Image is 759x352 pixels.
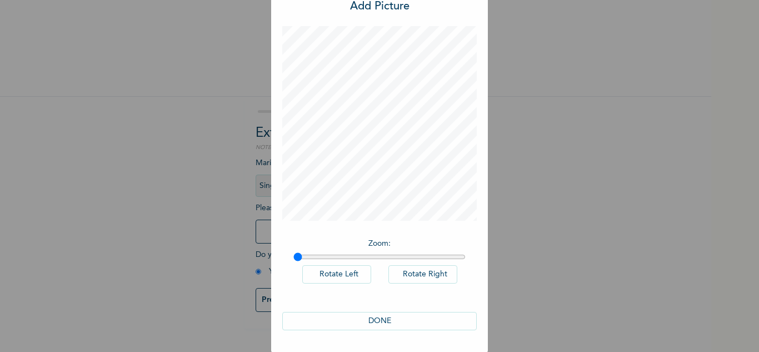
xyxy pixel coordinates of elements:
button: Rotate Left [302,265,371,284]
button: Rotate Right [388,265,457,284]
p: Zoom : [293,238,466,250]
span: Please add a recent Passport Photograph [256,204,456,249]
button: DONE [282,312,477,330]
